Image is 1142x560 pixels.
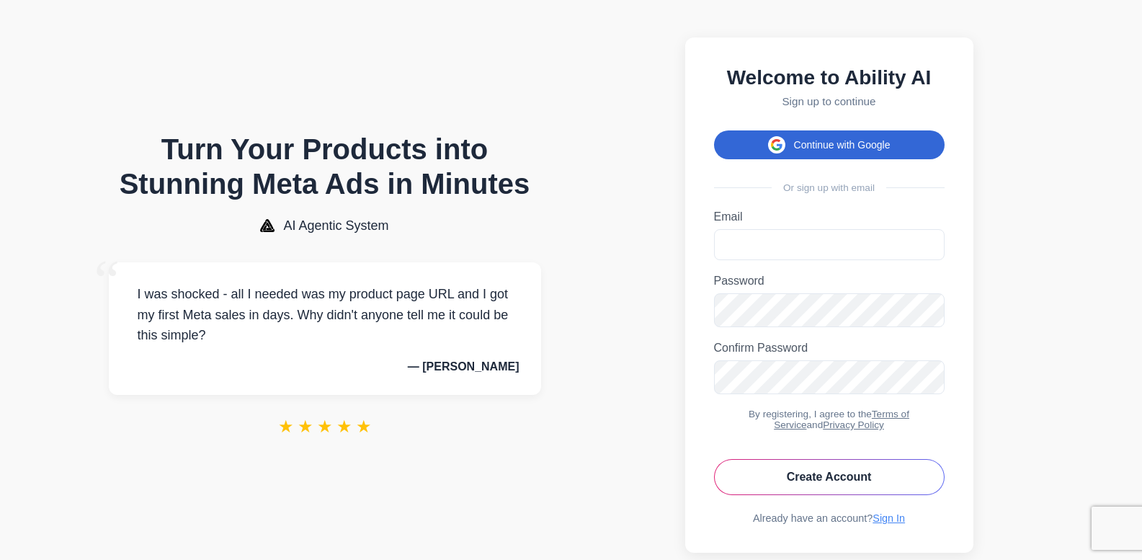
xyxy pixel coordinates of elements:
[823,419,884,430] a: Privacy Policy
[317,417,333,437] span: ★
[130,360,519,373] p: — [PERSON_NAME]
[260,219,275,232] img: AI Agentic System Logo
[298,417,313,437] span: ★
[714,342,945,355] label: Confirm Password
[283,218,388,234] span: AI Agentic System
[714,95,945,107] p: Sign up to continue
[873,512,905,524] a: Sign In
[94,248,120,314] span: “
[278,417,294,437] span: ★
[130,284,519,346] p: I was shocked - all I needed was my product page URL and I got my first Meta sales in days. Why d...
[356,417,372,437] span: ★
[714,512,945,524] div: Already have an account?
[714,182,945,193] div: Or sign up with email
[109,132,541,201] h1: Turn Your Products into Stunning Meta Ads in Minutes
[714,130,945,159] button: Continue with Google
[336,417,352,437] span: ★
[714,66,945,89] h2: Welcome to Ability AI
[714,459,945,495] button: Create Account
[714,409,945,430] div: By registering, I agree to the and
[774,409,909,430] a: Terms of Service
[714,210,945,223] label: Email
[714,275,945,288] label: Password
